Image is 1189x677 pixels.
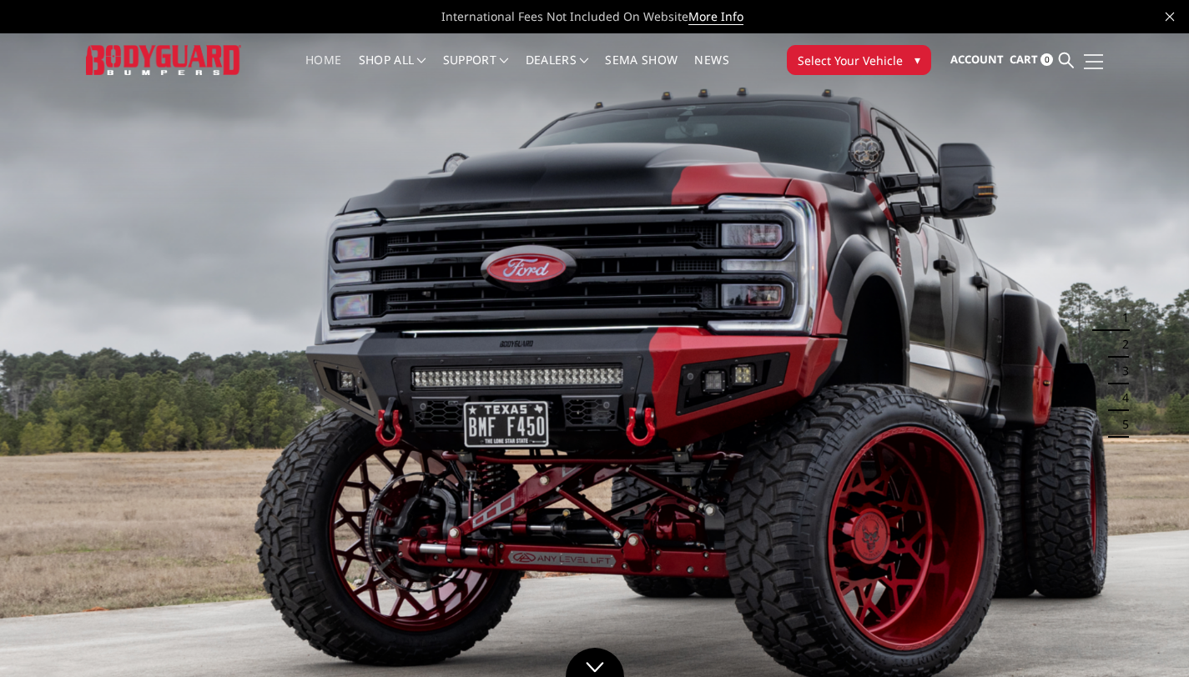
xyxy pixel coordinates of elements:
span: ▾ [914,51,920,68]
span: 0 [1040,53,1053,66]
button: Select Your Vehicle [787,45,931,75]
a: Account [950,38,1004,83]
button: 1 of 5 [1112,304,1129,331]
button: 5 of 5 [1112,411,1129,438]
a: More Info [688,8,743,25]
a: Home [305,54,341,87]
a: Support [443,54,509,87]
button: 3 of 5 [1112,358,1129,384]
button: 4 of 5 [1112,384,1129,411]
span: Account [950,52,1004,67]
a: SEMA Show [605,54,678,87]
a: Dealers [526,54,589,87]
button: 2 of 5 [1112,331,1129,358]
img: BODYGUARD BUMPERS [86,45,242,76]
a: Cart 0 [1010,38,1053,83]
span: Select Your Vehicle [798,52,903,69]
a: News [694,54,728,87]
a: shop all [359,54,426,87]
a: Click to Down [566,648,624,677]
span: Cart [1010,52,1038,67]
